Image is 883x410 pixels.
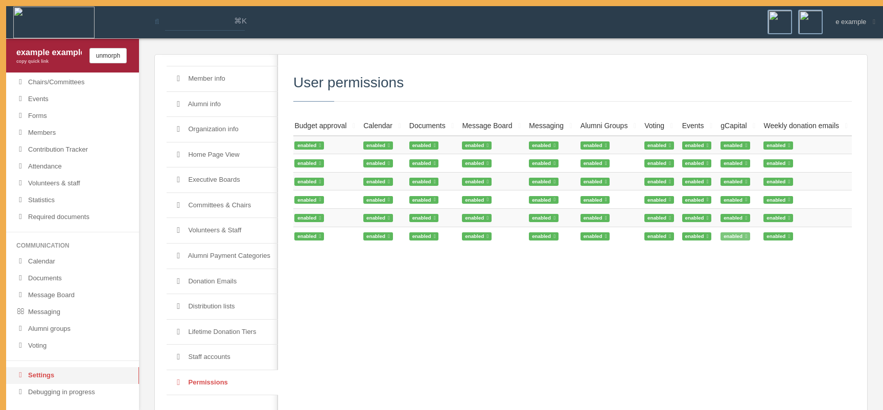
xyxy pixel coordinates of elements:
span: enabled [763,196,793,204]
a: Alumni info [167,92,278,117]
th: Voting [640,117,678,136]
span: enabled [294,196,324,204]
span: enabled [644,214,674,222]
a: Voting [6,337,139,354]
th: Messaging [525,117,576,136]
span: enabled [721,141,750,150]
span: enabled [682,232,712,240]
a: Alumni Payment Categories [167,244,278,269]
a: Committees & Chairs [167,193,278,219]
th: Calendar [359,117,405,136]
span: enabled [363,178,393,186]
span: enabled [682,214,712,222]
a: Debugging in progress [6,384,139,401]
span: enabled [682,159,712,167]
a: Volunteers & Staff [167,218,278,244]
span: enabled [409,159,439,167]
th: Events [678,117,717,136]
th: Budget approval [290,117,359,136]
span: enabled [294,178,324,186]
span: enabled [721,159,750,167]
button: unmorph [89,48,127,63]
span: enabled [409,232,439,240]
a: Required documents [6,209,139,226]
span: enabled [529,141,559,150]
span: enabled [644,159,674,167]
span: enabled [529,232,559,240]
span: enabled [721,196,750,204]
a: Permissions [167,370,278,396]
a: Documents [6,270,139,287]
span: e example [835,17,866,27]
th: Alumni Groups [576,117,640,136]
span: enabled [721,232,750,240]
span: enabled [682,178,712,186]
span: enabled [721,178,750,186]
a: Calendar [6,253,139,270]
a: Members [6,125,139,141]
a: Message Board [6,287,139,304]
span: enabled [294,214,324,222]
a: Distribution lists [167,294,278,320]
a: Organization info [167,117,278,142]
span: enabled [294,159,324,167]
span: enabled [580,178,610,186]
div: e example [829,10,875,27]
span: enabled [580,159,610,167]
span: enabled [529,196,559,204]
th: Message Board [458,117,525,136]
span: enabled [409,214,439,222]
span: enabled [294,232,324,240]
span: enabled [580,141,610,150]
div: example example [16,46,82,58]
a: Lifetime Donation Tiers [167,320,278,345]
th: Weekly donation emails [759,117,851,136]
a: Alumni groups [6,321,139,337]
span: enabled [644,178,674,186]
span: enabled [363,232,393,240]
span: enabled [409,178,439,186]
span: enabled [682,196,712,204]
span: enabled [363,141,393,150]
a: Donation Emails [167,269,278,295]
a: Chairs/Committees [6,74,139,91]
th: gCapital [716,117,759,136]
a: Forms [6,108,139,125]
span: enabled [529,159,559,167]
span: enabled [409,196,439,204]
span: enabled [462,214,492,222]
span: enabled [462,159,492,167]
a: Member info [167,66,278,92]
span: enabled [363,196,393,204]
span: enabled [580,232,610,240]
a: Events [6,91,139,108]
span: enabled [644,196,674,204]
span: enabled [580,214,610,222]
span: enabled [644,141,674,150]
a: Messaging [6,304,139,321]
span: enabled [763,159,793,167]
span: enabled [644,232,674,240]
a: Staff accounts [167,345,278,370]
span: enabled [763,178,793,186]
span: ⌘K [234,16,247,26]
a: Settings [6,367,139,384]
a: Contribution Tracker [6,141,139,158]
th: Documents [405,117,458,136]
span: enabled [462,196,492,204]
span: enabled [763,214,793,222]
a: Home Page View [167,142,278,168]
span: enabled [721,214,750,222]
li: Communication [6,238,139,253]
span: enabled [462,232,492,240]
span: enabled [462,178,492,186]
span: enabled [363,214,393,222]
span: enabled [294,141,324,150]
span: enabled [409,141,439,150]
a: Statistics [6,192,139,209]
span: enabled [763,232,793,240]
a: Executive Boards [167,167,278,193]
h3: User permissions [293,75,852,91]
span: enabled [363,159,393,167]
span: enabled [529,178,559,186]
